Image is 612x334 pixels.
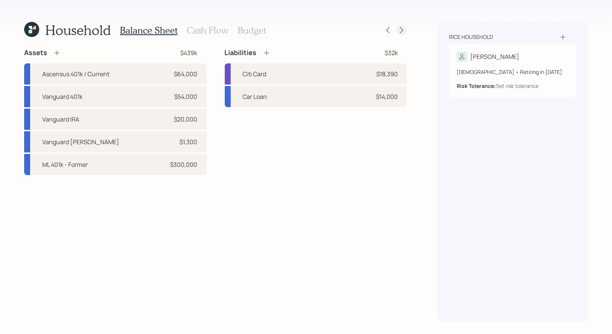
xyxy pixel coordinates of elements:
[449,33,493,41] div: Rice household
[42,92,83,101] div: Vanguard 401k
[496,82,538,90] div: Set risk tolerance
[376,69,398,78] div: $18,390
[243,92,267,101] div: Car Loan
[238,25,266,36] h3: Budget
[174,115,198,124] div: $20,000
[42,160,88,169] div: ML 401k - Former
[457,68,568,76] div: [DEMOGRAPHIC_DATA] • Retiring in [DATE]
[42,115,79,124] div: Vanguard IRA
[24,49,47,57] h4: Assets
[45,22,111,38] h1: Household
[42,69,109,78] div: Ascensus 401k / Current
[385,48,398,57] div: $32k
[225,49,257,57] h4: Liabilities
[175,92,198,101] div: $54,000
[181,48,198,57] div: $439k
[120,25,178,36] h3: Balance Sheet
[174,69,198,78] div: $64,000
[243,69,267,78] div: Citi Card
[187,25,229,36] h3: Cash Flow
[170,160,198,169] div: $300,000
[457,82,496,89] b: Risk Tolerance:
[470,52,519,61] div: [PERSON_NAME]
[180,137,198,146] div: $1,300
[42,137,119,146] div: Vanguard [PERSON_NAME]
[376,92,398,101] div: $14,000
